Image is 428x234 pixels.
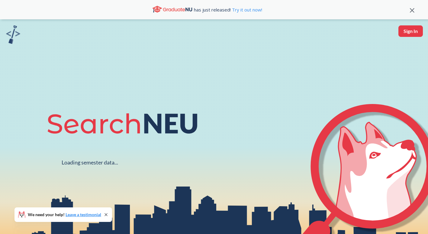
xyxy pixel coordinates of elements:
[194,6,262,13] span: has just released!
[231,7,262,13] a: Try it out now!
[66,212,101,217] a: Leave a testimonial
[6,25,20,46] a: sandbox logo
[28,213,101,217] span: We need your help!
[62,159,118,166] div: Loading semester data...
[398,25,423,37] button: Sign In
[6,25,20,44] img: sandbox logo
